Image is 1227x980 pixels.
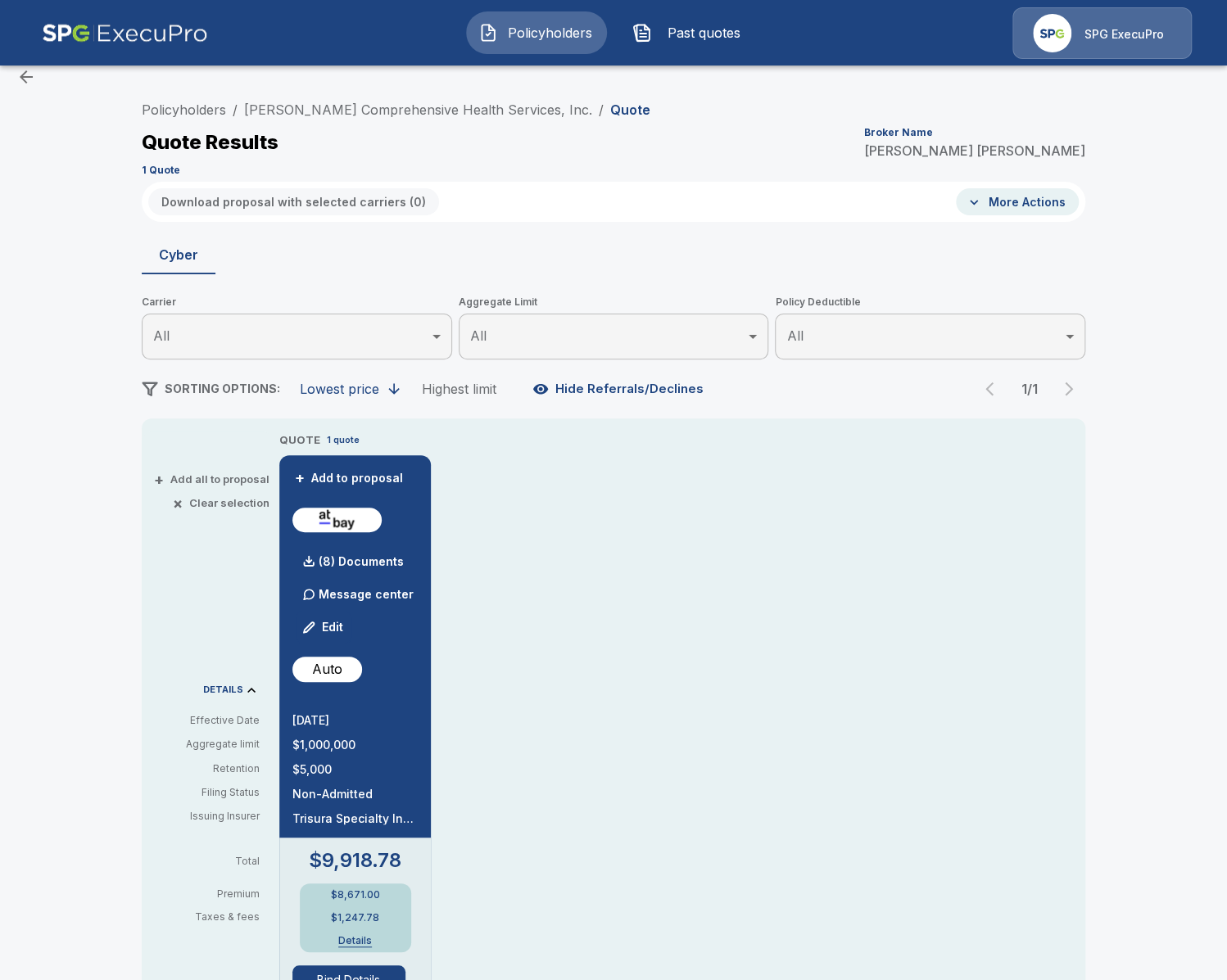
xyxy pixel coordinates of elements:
li: / [233,100,238,120]
button: Details [323,936,388,946]
p: 1 Quote [142,165,180,175]
p: SPG ExecuPro [1084,26,1164,43]
button: Edit [296,611,351,644]
img: Past quotes Icon [632,23,652,43]
a: Policyholders [142,102,226,118]
div: Highest limit [422,381,496,397]
p: [DATE] [292,715,418,726]
span: + [154,474,164,485]
button: +Add to proposal [292,469,407,487]
p: DETAILS [203,685,243,694]
p: $8,671.00 [331,890,380,900]
span: All [153,327,170,344]
p: (8) Documents [319,556,404,567]
span: + [295,472,305,484]
p: $1,247.78 [331,913,379,923]
img: atbaycybersurplus [299,508,375,532]
span: Policyholders [505,23,595,43]
img: Agency Icon [1033,14,1071,52]
p: $5,000 [292,764,418,775]
li: / [599,100,604,120]
p: Total [155,856,273,866]
button: Hide Referrals/Declines [529,373,710,404]
p: Non-Admitted [292,788,418,800]
p: Effective Date [155,713,260,728]
span: × [173,498,183,508]
button: +Add all to proposal [157,474,269,485]
div: Lowest price [300,381,379,397]
button: ×Clear selection [176,498,269,508]
p: 1 / 1 [1013,382,1046,395]
button: Cyber [142,235,215,274]
p: Taxes & fees [155,912,273,922]
span: All [786,327,803,344]
a: Agency IconSPG ExecuPro [1012,7,1192,59]
p: $9,918.78 [309,851,401,870]
p: Quote [610,103,650,116]
img: AA Logo [42,7,208,59]
span: Policy Deductible [775,294,1085,310]
button: Policyholders IconPolicyholders [466,11,607,54]
button: Download proposal with selected carriers (0) [148,188,439,215]
p: [PERSON_NAME] [PERSON_NAME] [864,144,1085,157]
span: SORTING OPTIONS: [165,382,280,395]
span: Carrier [142,294,452,310]
p: $1,000,000 [292,739,418,751]
p: QUOTE [279,432,320,449]
span: All [470,327,487,344]
p: Auto [312,659,342,679]
p: Issuing Insurer [155,809,260,824]
p: Aggregate limit [155,737,260,752]
p: Filing Status [155,785,260,800]
p: 1 quote [327,433,360,447]
button: More Actions [956,188,1079,215]
p: Quote Results [142,133,278,152]
p: Retention [155,761,260,776]
p: Message center [319,585,414,603]
span: Past quotes [659,23,749,43]
p: Broker Name [864,128,933,138]
button: Past quotes IconPast quotes [620,11,761,54]
p: Trisura Specialty Insurance Company [292,813,418,824]
p: Premium [155,889,273,899]
a: [PERSON_NAME] Comprehensive Health Services, Inc. [244,102,592,118]
img: Policyholders Icon [478,23,498,43]
nav: breadcrumb [142,100,650,120]
span: Aggregate Limit [459,294,769,310]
